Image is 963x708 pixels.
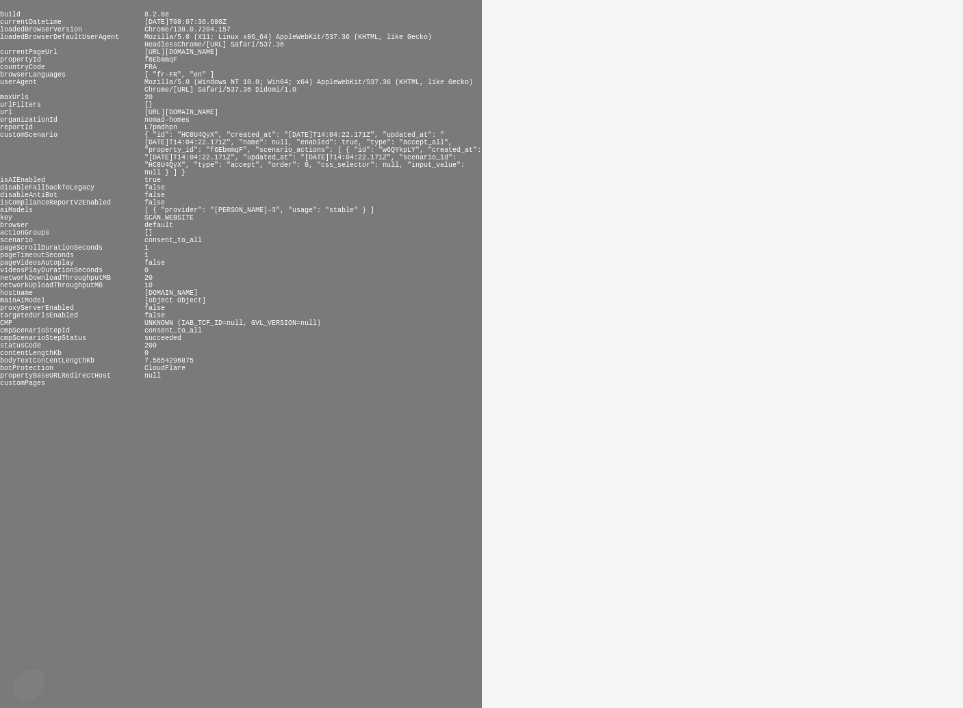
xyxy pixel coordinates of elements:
pre: false [144,312,165,319]
pre: [] [144,229,153,237]
pre: false [144,192,165,199]
pre: null [144,372,161,380]
pre: [] [144,101,153,109]
pre: true [144,176,161,184]
pre: false [144,259,165,267]
pre: default [144,222,173,229]
pre: 0 [144,350,149,357]
pre: 1 [144,244,149,252]
pre: false [144,304,165,312]
pre: 10 [144,282,153,289]
pre: false [144,184,165,192]
pre: consent_to_all [144,327,202,335]
pre: Mozilla/5.0 (Windows NT 10.0; Win64; x64) AppleWebKit/537.36 (KHTML, like Gecko) Chrome/[URL] Saf... [144,79,473,94]
pre: 20 [144,274,153,282]
pre: Mozilla/5.0 (X11; Linux x86_64) AppleWebKit/537.36 (KHTML, like Gecko) HeadlessChrome/[URL] Safar... [144,34,432,49]
pre: CloudFlare [144,365,185,372]
pre: { "id": "HC8U4QyX", "created_at": "[DATE]T14:04:22.171Z", "updated_at": "[DATE]T14:04:22.171Z", "... [144,131,481,176]
pre: 200 [144,342,157,350]
pre: nomad-homes [144,116,190,124]
pre: f6EbmmqF [144,56,177,64]
pre: Chrome/138.0.7204.157 [144,26,231,34]
pre: FRA [144,64,157,71]
pre: [URL][DOMAIN_NAME] [144,49,218,56]
pre: 8.2.6e [144,11,169,18]
pre: 20 [144,94,153,101]
pre: [DOMAIN_NAME] [144,289,198,297]
pre: [DATE]T08:07:36.680Z [144,18,227,26]
pre: SCAN_WEBSITE [144,214,194,222]
pre: 0 [144,267,149,274]
pre: [URL][DOMAIN_NAME] [144,109,218,116]
pre: [ { "provider": "[PERSON_NAME]-3", "usage": "stable" } ] [144,207,374,214]
pre: UNKNOWN (IAB_TCF_ID=null, GVL_VERSION=null) [144,319,321,327]
pre: [ "fr-FR", "en" ] [144,71,214,79]
pre: 1 [144,252,149,259]
pre: false [144,199,165,207]
pre: consent_to_all [144,237,202,244]
pre: L7pmdhpn [144,124,177,131]
pre: 7.5654296875 [144,357,194,365]
pre: succeeded [144,335,181,342]
pre: [object Object] [144,297,206,304]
